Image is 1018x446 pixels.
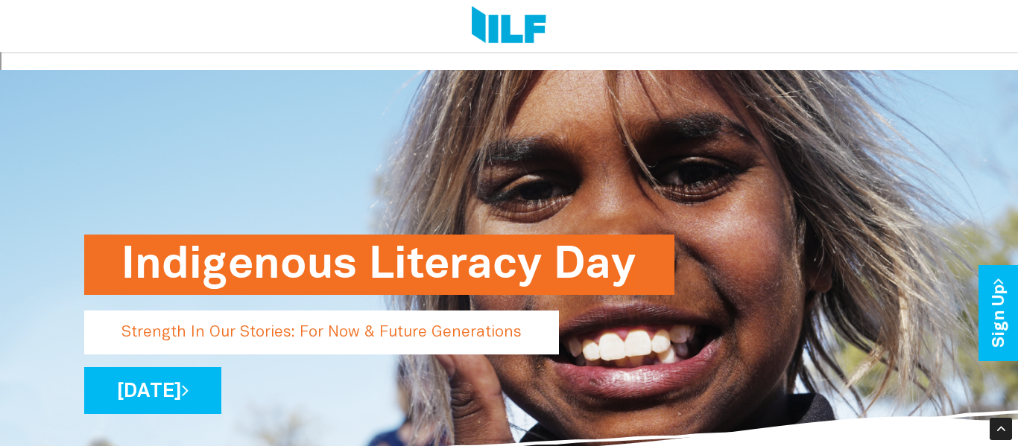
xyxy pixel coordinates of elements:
[990,418,1012,440] div: Scroll Back to Top
[472,6,546,46] img: Logo
[84,310,559,354] p: Strength In Our Stories: For Now & Future Generations
[121,235,637,295] h1: Indigenous Literacy Day
[84,367,221,414] a: [DATE]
